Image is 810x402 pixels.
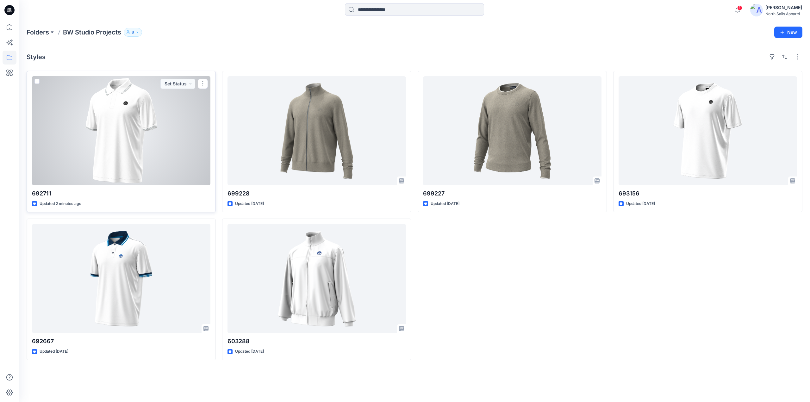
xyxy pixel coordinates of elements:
img: avatar [750,4,763,16]
a: 692667 [32,224,210,333]
p: 8 [132,29,134,36]
p: 692711 [32,189,210,198]
div: [PERSON_NAME] [765,4,802,11]
span: 1 [737,5,742,10]
button: New [774,27,802,38]
p: Updated [DATE] [40,348,68,355]
a: 699227 [423,76,601,185]
p: 603288 [227,337,406,346]
p: 693156 [619,189,797,198]
a: 603288 [227,224,406,333]
p: Updated [DATE] [235,201,264,207]
p: BW Studio Projects [63,28,121,37]
a: 692711 [32,76,210,185]
a: 693156 [619,76,797,185]
button: 8 [124,28,142,37]
p: Updated [DATE] [235,348,264,355]
p: 699227 [423,189,601,198]
p: Updated [DATE] [626,201,655,207]
p: 692667 [32,337,210,346]
h4: Styles [27,53,46,61]
p: Updated [DATE] [431,201,459,207]
p: 699228 [227,189,406,198]
p: Updated 2 minutes ago [40,201,81,207]
a: 699228 [227,76,406,185]
div: North Sails Apparel [765,11,802,16]
a: Folders [27,28,49,37]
